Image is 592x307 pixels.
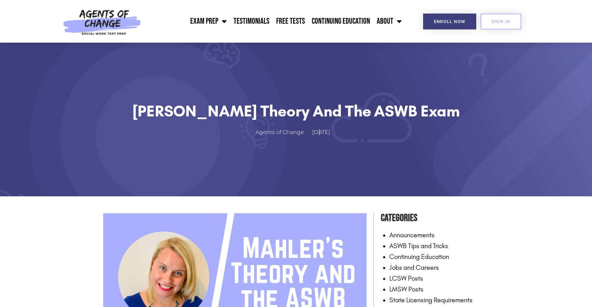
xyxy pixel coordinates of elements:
a: Continuing Education [389,253,449,261]
span: SIGN IN [491,19,510,24]
a: ASWB Tips and Tricks [389,242,448,250]
span: Enroll Now [434,19,465,24]
a: LCSW Posts [389,274,423,282]
a: Agents of Change [256,128,311,137]
time: [DATE] [312,129,330,135]
a: [DATE] [312,128,337,137]
a: About [373,13,405,30]
a: Free Tests [273,13,308,30]
a: Announcements [389,231,435,239]
nav: Menu [145,13,405,30]
a: Continuing Education [308,13,373,30]
h4: Categories [381,210,489,226]
a: Exam Prep [187,13,230,30]
a: Enroll Now [423,14,476,29]
a: Testimonials [230,13,273,30]
a: Jobs and Careers [389,263,439,271]
a: SIGN IN [481,14,521,29]
h1: [PERSON_NAME] Theory and the ASWB Exam [120,102,472,120]
a: LMSW Posts [389,285,423,293]
span: Agents of Change [256,128,304,137]
a: State Licensing Requirements [389,296,473,304]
